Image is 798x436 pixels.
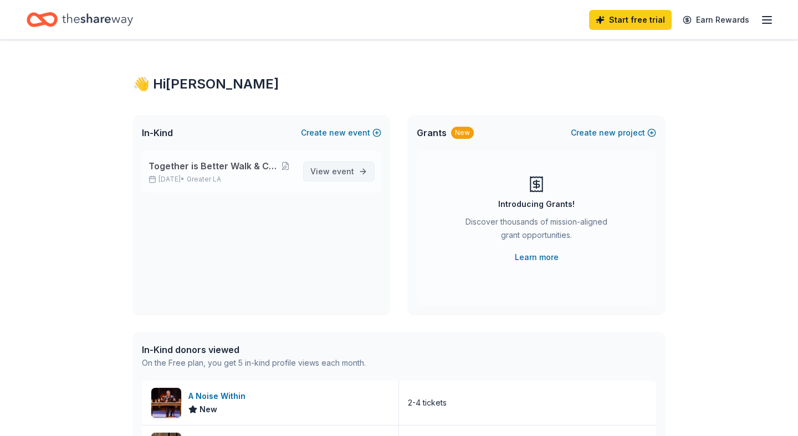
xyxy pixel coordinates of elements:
img: Image for A Noise Within [151,388,181,418]
span: event [332,167,354,176]
button: Createnewproject [571,126,656,139]
div: Introducing Grants! [498,198,575,211]
div: 2-4 tickets [408,396,447,409]
span: Grants [417,126,447,139]
div: New [451,127,474,139]
span: View [310,165,354,178]
span: new [329,126,346,139]
span: Greater LA [187,175,221,184]
div: On the Free plan, you get 5 in-kind profile views each month. [142,356,366,370]
a: Earn Rewards [676,10,756,30]
p: [DATE] • [149,175,294,184]
div: In-Kind donors viewed [142,343,366,356]
a: Home [27,7,133,33]
a: Start free trial [589,10,672,30]
div: A Noise Within [188,390,250,403]
span: New [199,403,217,416]
div: Discover thousands of mission-aligned grant opportunities. [461,215,612,246]
button: Createnewevent [301,126,381,139]
a: View event [303,162,375,181]
span: In-Kind [142,126,173,139]
span: Together is Better Walk & Celebration [149,159,277,173]
div: 👋 Hi [PERSON_NAME] [133,75,665,93]
span: new [599,126,616,139]
a: Learn more [515,251,559,264]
